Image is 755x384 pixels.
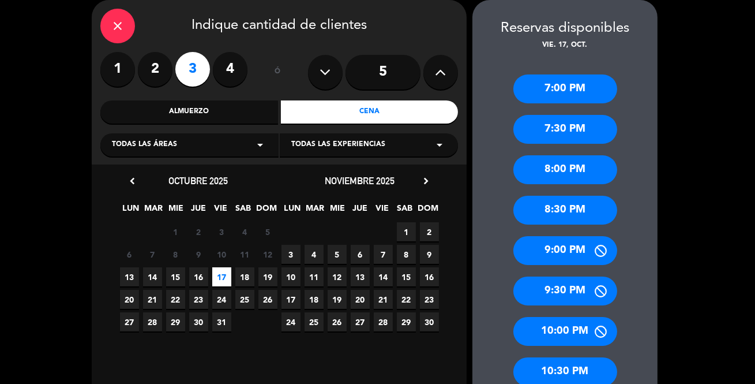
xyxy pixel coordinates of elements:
span: 30 [420,312,439,331]
span: 11 [305,267,324,286]
span: 19 [328,290,347,309]
i: close [111,19,125,33]
div: 10:00 PM [513,317,617,346]
i: chevron_left [126,175,138,187]
span: 15 [397,267,416,286]
span: 16 [420,267,439,286]
span: 15 [166,267,185,286]
label: 3 [175,52,210,87]
span: Todas las experiencias [291,139,385,151]
span: 18 [235,267,254,286]
span: 12 [328,267,347,286]
span: MAR [144,202,163,221]
label: 2 [138,52,172,87]
span: SAB [234,202,253,221]
span: noviembre 2025 [325,175,395,187]
span: 26 [258,290,277,309]
span: MAR [306,202,325,221]
span: 21 [374,290,393,309]
span: 25 [235,290,254,309]
label: 4 [213,52,247,87]
span: 27 [120,312,139,331]
span: 24 [212,290,231,309]
span: 6 [351,245,370,264]
span: 31 [212,312,231,331]
div: vie. 17, oct. [472,40,658,51]
span: 10 [281,267,301,286]
div: 9:00 PM [513,236,617,265]
span: 3 [212,222,231,241]
span: 7 [374,245,393,264]
span: JUE [351,202,370,221]
i: arrow_drop_down [433,138,446,152]
span: 14 [143,267,162,286]
span: 13 [120,267,139,286]
span: 24 [281,312,301,331]
div: 8:30 PM [513,196,617,225]
span: 23 [189,290,208,309]
span: 30 [189,312,208,331]
i: arrow_drop_down [253,138,267,152]
span: 18 [305,290,324,309]
div: 7:30 PM [513,115,617,144]
div: Almuerzo [100,100,278,124]
span: 20 [351,290,370,309]
span: 17 [212,267,231,286]
span: 22 [166,290,185,309]
span: MIE [328,202,347,221]
span: MIE [167,202,186,221]
span: 27 [351,312,370,331]
span: 12 [258,245,277,264]
span: 19 [258,267,277,286]
span: 13 [351,267,370,286]
span: 26 [328,312,347,331]
span: LUN [122,202,141,221]
span: SAB [396,202,415,221]
div: 7:00 PM [513,74,617,103]
span: 21 [143,290,162,309]
span: 20 [120,290,139,309]
div: Cena [281,100,459,124]
span: octubre 2025 [169,175,228,187]
span: 3 [281,245,301,264]
span: 25 [305,312,324,331]
span: 5 [258,222,277,241]
span: 8 [397,245,416,264]
span: 14 [374,267,393,286]
span: 29 [166,312,185,331]
span: 28 [143,312,162,331]
span: 17 [281,290,301,309]
span: LUN [283,202,302,221]
span: VIE [212,202,231,221]
span: VIE [373,202,392,221]
i: chevron_right [420,175,432,187]
div: 9:30 PM [513,277,617,305]
span: 2 [189,222,208,241]
span: 4 [235,222,254,241]
span: Todas las áreas [112,139,177,151]
span: 1 [397,222,416,241]
span: 10 [212,245,231,264]
span: 29 [397,312,416,331]
div: ó [259,52,296,92]
span: 9 [420,245,439,264]
span: DOM [257,202,276,221]
div: Indique cantidad de clientes [100,9,458,43]
label: 1 [100,52,135,87]
span: 2 [420,222,439,241]
span: 9 [189,245,208,264]
span: 4 [305,245,324,264]
span: 1 [166,222,185,241]
span: 23 [420,290,439,309]
span: 6 [120,245,139,264]
span: DOM [418,202,437,221]
span: 7 [143,245,162,264]
span: 16 [189,267,208,286]
div: 8:00 PM [513,155,617,184]
span: 5 [328,245,347,264]
span: JUE [189,202,208,221]
div: Reservas disponibles [472,17,658,40]
span: 28 [374,312,393,331]
span: 22 [397,290,416,309]
span: 11 [235,245,254,264]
